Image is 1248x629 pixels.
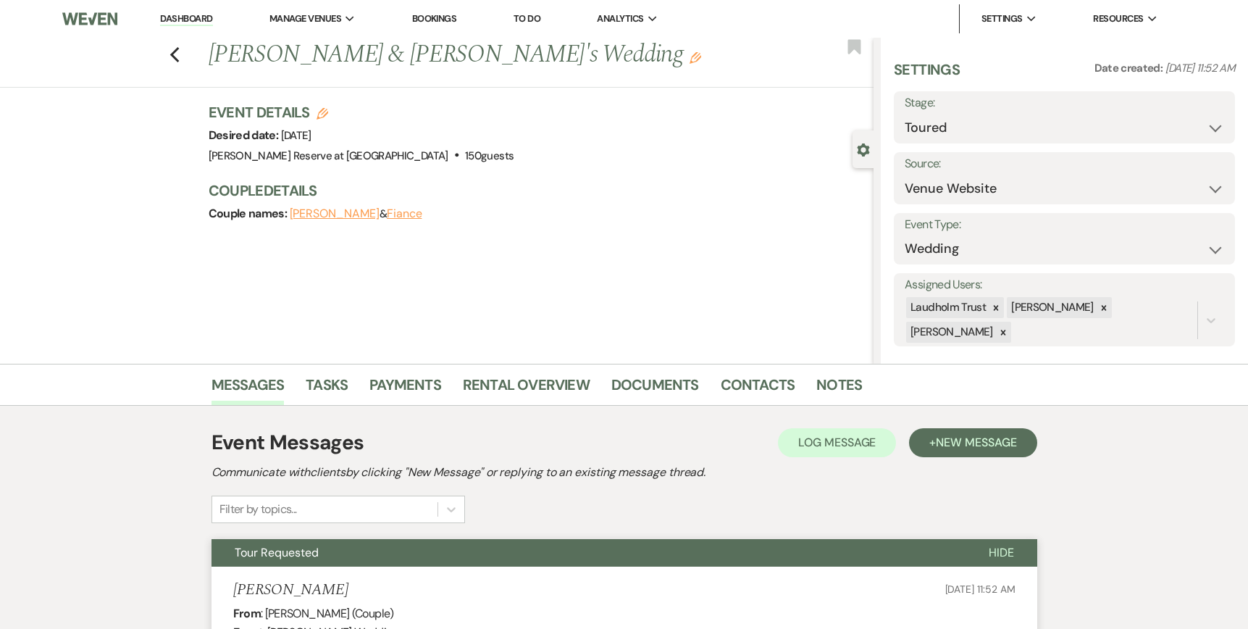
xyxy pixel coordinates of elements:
[212,539,966,567] button: Tour Requested
[387,208,422,220] button: Fiance
[209,102,514,122] h3: Event Details
[905,93,1224,114] label: Stage:
[909,428,1036,457] button: +New Message
[465,149,514,163] span: 150 guests
[690,51,701,64] button: Edit
[514,12,540,25] a: To Do
[281,128,311,143] span: [DATE]
[160,12,212,26] a: Dashboard
[369,373,441,405] a: Payments
[269,12,341,26] span: Manage Venues
[778,428,896,457] button: Log Message
[894,59,960,91] h3: Settings
[233,606,261,621] b: From
[209,38,735,72] h1: [PERSON_NAME] & [PERSON_NAME]'s Wedding
[906,297,988,318] div: Laudholm Trust
[463,373,590,405] a: Rental Overview
[611,373,699,405] a: Documents
[989,545,1014,560] span: Hide
[798,435,876,450] span: Log Message
[62,4,117,34] img: Weven Logo
[1093,12,1143,26] span: Resources
[1094,61,1165,75] span: Date created:
[290,208,380,220] button: [PERSON_NAME]
[816,373,862,405] a: Notes
[597,12,643,26] span: Analytics
[209,128,281,143] span: Desired date:
[1007,297,1096,318] div: [PERSON_NAME]
[945,583,1015,596] span: [DATE] 11:52 AM
[212,373,285,405] a: Messages
[936,435,1016,450] span: New Message
[412,12,457,25] a: Bookings
[906,322,995,343] div: [PERSON_NAME]
[233,581,348,599] h5: [PERSON_NAME]
[1165,61,1235,75] span: [DATE] 11:52 AM
[981,12,1023,26] span: Settings
[209,149,448,163] span: [PERSON_NAME] Reserve at [GEOGRAPHIC_DATA]
[212,464,1037,481] h2: Communicate with clients by clicking "New Message" or replying to an existing message thread.
[905,275,1224,296] label: Assigned Users:
[966,539,1037,567] button: Hide
[306,373,348,405] a: Tasks
[721,373,795,405] a: Contacts
[857,142,870,156] button: Close lead details
[209,206,290,221] span: Couple names:
[905,154,1224,175] label: Source:
[290,207,422,221] span: &
[209,180,860,201] h3: Couple Details
[235,545,319,560] span: Tour Requested
[219,501,297,518] div: Filter by topics...
[212,428,364,458] h1: Event Messages
[905,214,1224,236] label: Event Type:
